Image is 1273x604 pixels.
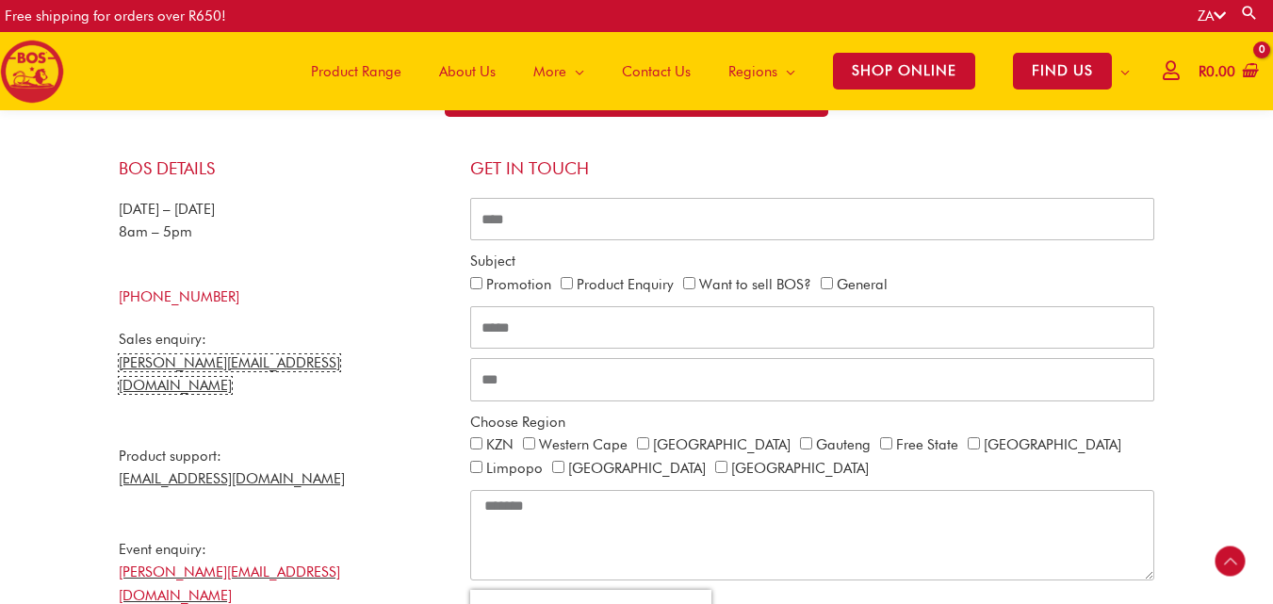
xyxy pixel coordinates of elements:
label: [GEOGRAPHIC_DATA] [568,460,706,477]
span: Contact Us [622,43,691,100]
label: Product Enquiry [577,276,674,293]
label: [GEOGRAPHIC_DATA] [731,460,869,477]
label: Gauteng [816,436,871,453]
label: Western Cape [539,436,628,453]
label: Promotion [486,276,551,293]
a: [PERSON_NAME][EMAIL_ADDRESS][DOMAIN_NAME] [119,563,340,604]
span: Regions [728,43,777,100]
a: View Shopping Cart, empty [1195,51,1259,93]
span: About Us [439,43,496,100]
label: Limpopo [486,460,543,477]
a: More [514,32,603,110]
label: Choose Region [470,411,565,434]
label: [GEOGRAPHIC_DATA] [984,436,1121,453]
span: More [533,43,566,100]
span: FIND US [1013,53,1112,90]
label: [GEOGRAPHIC_DATA] [653,436,791,453]
span: 8am – 5pm [119,223,192,240]
h4: Get in touch [470,158,1155,179]
span: [DATE] – [DATE] [119,201,215,218]
a: SHOP ONLINE [814,32,994,110]
h4: BOS Details [119,158,451,179]
a: [PERSON_NAME][EMAIL_ADDRESS][DOMAIN_NAME] [119,354,340,395]
label: Want to sell BOS? [699,276,811,293]
label: Free State [896,436,958,453]
span: R [1199,63,1206,80]
a: Regions [710,32,814,110]
a: [EMAIL_ADDRESS][DOMAIN_NAME] [119,470,345,487]
span: SHOP ONLINE [833,53,975,90]
a: Search button [1240,4,1259,22]
a: Product Range [292,32,420,110]
label: KZN [486,436,514,453]
label: General [837,276,888,293]
label: Subject [470,250,515,273]
a: About Us [420,32,514,110]
span: Product Range [311,43,401,100]
a: Contact Us [603,32,710,110]
a: ZA [1198,8,1226,24]
nav: Site Navigation [278,32,1149,110]
bdi: 0.00 [1199,63,1235,80]
a: [PHONE_NUMBER] [119,288,239,305]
